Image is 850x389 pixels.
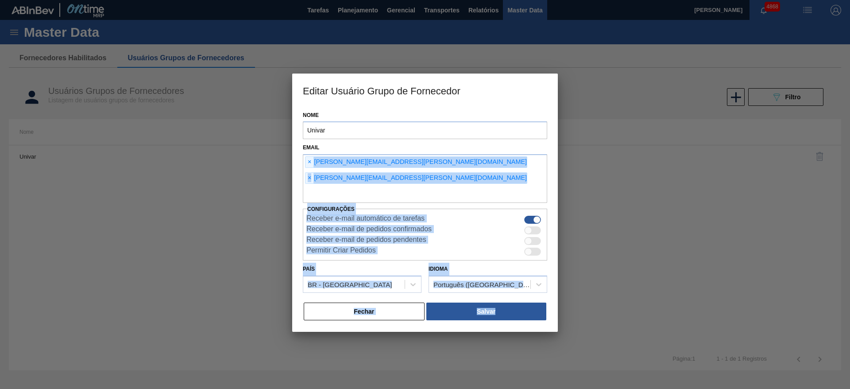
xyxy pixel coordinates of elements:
[429,266,448,272] label: Idioma
[303,266,315,272] label: País
[305,156,527,168] div: [PERSON_NAME][EMAIL_ADDRESS][PERSON_NAME][DOMAIN_NAME]
[306,214,425,225] label: Receber e-mail automático de tarefas
[308,281,392,288] div: BR - [GEOGRAPHIC_DATA]
[426,303,546,320] button: Salvar
[303,144,319,151] label: Email
[306,236,426,246] label: Receber e-mail de pedidos pendentes
[303,109,547,122] label: Nome
[306,225,432,236] label: Receber e-mail de pedidos confirmados
[306,246,375,257] label: Permitir Criar Pedidos
[305,173,314,183] span: ×
[307,206,355,212] label: Configurações
[305,172,527,184] div: [PERSON_NAME][EMAIL_ADDRESS][PERSON_NAME][DOMAIN_NAME]
[292,74,558,107] h3: Editar Usuário Grupo de Fornecedor
[304,303,425,320] button: Fechar
[433,281,531,288] div: Português ([GEOGRAPHIC_DATA])
[305,157,314,167] span: ×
